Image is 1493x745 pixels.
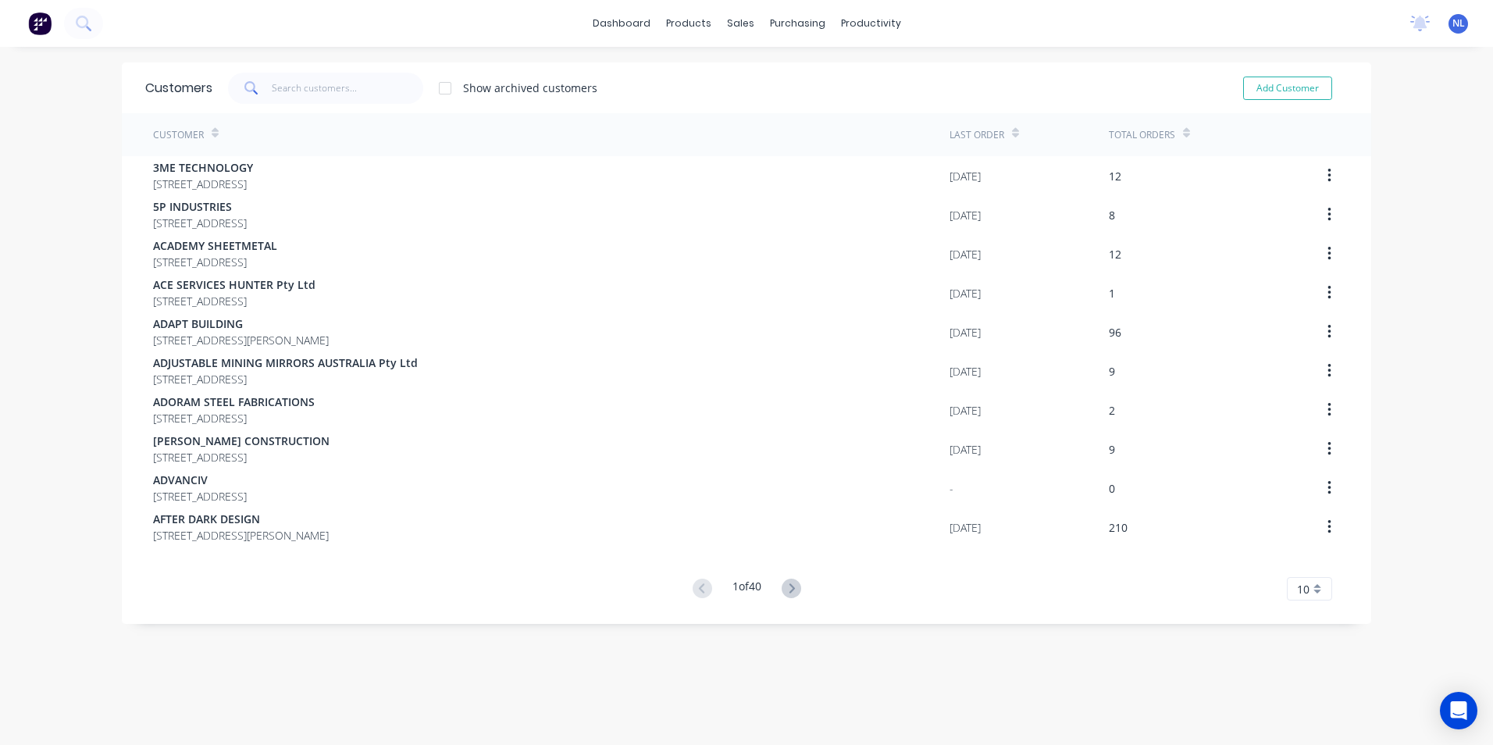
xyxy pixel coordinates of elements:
span: 10 [1297,581,1309,597]
span: ADAPT BUILDING [153,315,329,332]
div: productivity [833,12,909,35]
div: Last Order [950,128,1004,142]
span: [STREET_ADDRESS] [153,488,247,504]
div: [DATE] [950,207,981,223]
div: [DATE] [950,441,981,458]
div: [DATE] [950,324,981,340]
div: Total Orders [1109,128,1175,142]
div: sales [719,12,762,35]
span: ADORAM STEEL FABRICATIONS [153,394,315,410]
span: ADJUSTABLE MINING MIRRORS AUSTRALIA Pty Ltd [153,355,418,371]
span: NL [1452,16,1465,30]
div: Show archived customers [463,80,597,96]
a: dashboard [585,12,658,35]
div: 0 [1109,480,1115,497]
div: [DATE] [950,246,981,262]
button: Add Customer [1243,77,1332,100]
span: ACE SERVICES HUNTER Pty Ltd [153,276,315,293]
span: [STREET_ADDRESS] [153,410,315,426]
span: [STREET_ADDRESS][PERSON_NAME] [153,527,329,544]
div: 1 of 40 [732,578,761,601]
div: 1 [1109,285,1115,301]
div: 2 [1109,402,1115,419]
span: AFTER DARK DESIGN [153,511,329,527]
span: [STREET_ADDRESS] [153,371,418,387]
div: purchasing [762,12,833,35]
span: [STREET_ADDRESS][PERSON_NAME] [153,332,329,348]
div: Open Intercom Messenger [1440,692,1477,729]
div: 96 [1109,324,1121,340]
div: 210 [1109,519,1128,536]
span: [STREET_ADDRESS] [153,254,277,270]
div: - [950,480,953,497]
span: [STREET_ADDRESS] [153,176,253,192]
div: 9 [1109,363,1115,380]
span: [STREET_ADDRESS] [153,215,247,231]
span: ADVANCIV [153,472,247,488]
div: [DATE] [950,519,981,536]
img: Factory [28,12,52,35]
span: 5P INDUSTRIES [153,198,247,215]
span: [STREET_ADDRESS] [153,449,330,465]
div: Customers [145,79,212,98]
span: [STREET_ADDRESS] [153,293,315,309]
input: Search customers... [272,73,424,104]
div: 12 [1109,246,1121,262]
div: 9 [1109,441,1115,458]
div: [DATE] [950,168,981,184]
span: [PERSON_NAME] CONSTRUCTION [153,433,330,449]
div: 8 [1109,207,1115,223]
div: 12 [1109,168,1121,184]
div: Customer [153,128,204,142]
div: [DATE] [950,363,981,380]
div: products [658,12,719,35]
span: 3ME TECHNOLOGY [153,159,253,176]
div: [DATE] [950,285,981,301]
span: ACADEMY SHEETMETAL [153,237,277,254]
div: [DATE] [950,402,981,419]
